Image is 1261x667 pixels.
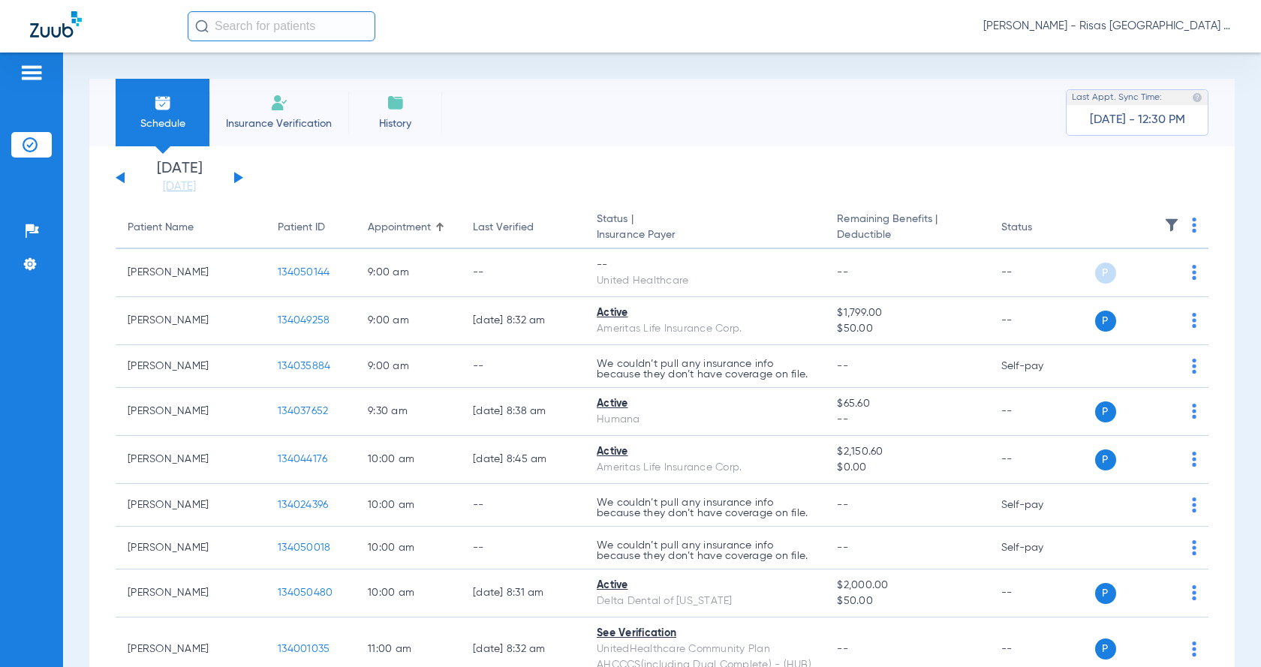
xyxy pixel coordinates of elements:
td: Self-pay [989,345,1091,388]
th: Status | [585,207,825,249]
div: Active [597,444,813,460]
span: Deductible [837,227,977,243]
img: group-dot-blue.svg [1192,585,1196,600]
td: 10:00 AM [356,436,461,484]
td: -- [461,484,585,527]
img: Schedule [154,94,172,112]
td: -- [461,345,585,388]
td: -- [461,527,585,569]
span: $1,799.00 [837,305,977,321]
div: Appointment [368,220,449,236]
td: 9:00 AM [356,345,461,388]
td: -- [461,249,585,297]
span: 134050018 [278,542,330,553]
span: Schedule [127,116,198,131]
span: [PERSON_NAME] - Risas [GEOGRAPHIC_DATA] General [983,19,1231,34]
div: Active [597,305,813,321]
div: Last Verified [473,220,534,236]
td: -- [989,249,1091,297]
td: [PERSON_NAME] [116,297,266,345]
div: See Verification [597,626,813,641]
span: P [1095,311,1116,332]
td: [DATE] 8:32 AM [461,297,585,345]
img: Manual Insurance Verification [270,94,288,112]
span: $50.00 [837,321,977,337]
span: Insurance Payer [597,227,813,243]
div: Patient ID [278,220,344,236]
td: 10:00 AM [356,569,461,617]
img: filter.svg [1164,218,1179,233]
span: $2,150.60 [837,444,977,460]
span: $2,000.00 [837,578,977,593]
span: 134001035 [278,644,330,654]
span: 134050480 [278,587,333,598]
span: -- [837,412,977,428]
span: P [1095,401,1116,422]
td: [DATE] 8:45 AM [461,436,585,484]
span: Insurance Verification [221,116,337,131]
td: 9:00 AM [356,297,461,345]
input: Search for patients [188,11,375,41]
div: Ameritas Life Insurance Corp. [597,460,813,476]
td: -- [989,436,1091,484]
span: 134050144 [278,267,330,278]
img: last sync help info [1192,92,1202,103]
img: group-dot-blue.svg [1192,452,1196,467]
img: Search Icon [195,20,209,33]
span: -- [837,267,848,278]
span: 134044176 [278,454,327,464]
div: -- [597,257,813,273]
span: P [1095,263,1116,284]
div: Delta Dental of [US_STATE] [597,593,813,609]
td: [PERSON_NAME] [116,436,266,484]
span: [DATE] - 12:30 PM [1090,113,1185,128]
img: Zuub Logo [30,11,82,38]
img: group-dot-blue.svg [1192,359,1196,374]
p: We couldn’t pull any insurance info because they don’t have coverage on file. [597,540,813,561]
td: Self-pay [989,484,1091,527]
span: $50.00 [837,593,977,609]
span: 134037652 [278,406,328,416]
td: 9:30 AM [356,388,461,436]
div: Active [597,396,813,412]
div: Last Verified [473,220,573,236]
span: P [1095,449,1116,470]
td: 10:00 AM [356,484,461,527]
img: group-dot-blue.svg [1192,497,1196,512]
div: Patient Name [128,220,254,236]
img: History [387,94,405,112]
td: [DATE] 8:38 AM [461,388,585,436]
td: [PERSON_NAME] [116,527,266,569]
div: Patient Name [128,220,194,236]
span: $0.00 [837,460,977,476]
iframe: Chat Widget [1186,595,1261,667]
span: P [1095,583,1116,604]
div: Appointment [368,220,431,236]
td: [PERSON_NAME] [116,249,266,297]
span: $65.60 [837,396,977,412]
span: -- [837,644,848,654]
p: We couldn’t pull any insurance info because they don’t have coverage on file. [597,497,813,518]
span: -- [837,361,848,371]
td: Self-pay [989,527,1091,569]
img: group-dot-blue.svg [1192,218,1196,233]
td: [PERSON_NAME] [116,388,266,436]
td: [PERSON_NAME] [116,569,266,617]
th: Status [989,207,1091,249]
div: United Healthcare [597,273,813,289]
img: hamburger-icon [20,64,44,82]
th: Remaining Benefits | [825,207,989,249]
div: Active [597,578,813,593]
td: 10:00 AM [356,527,461,569]
img: group-dot-blue.svg [1192,540,1196,555]
td: [PERSON_NAME] [116,484,266,527]
span: P [1095,638,1116,659]
span: Last Appt. Sync Time: [1072,90,1162,105]
span: History [360,116,431,131]
td: -- [989,569,1091,617]
a: [DATE] [134,179,224,194]
span: 134049258 [278,315,330,326]
span: 134024396 [278,500,328,510]
img: group-dot-blue.svg [1192,404,1196,419]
